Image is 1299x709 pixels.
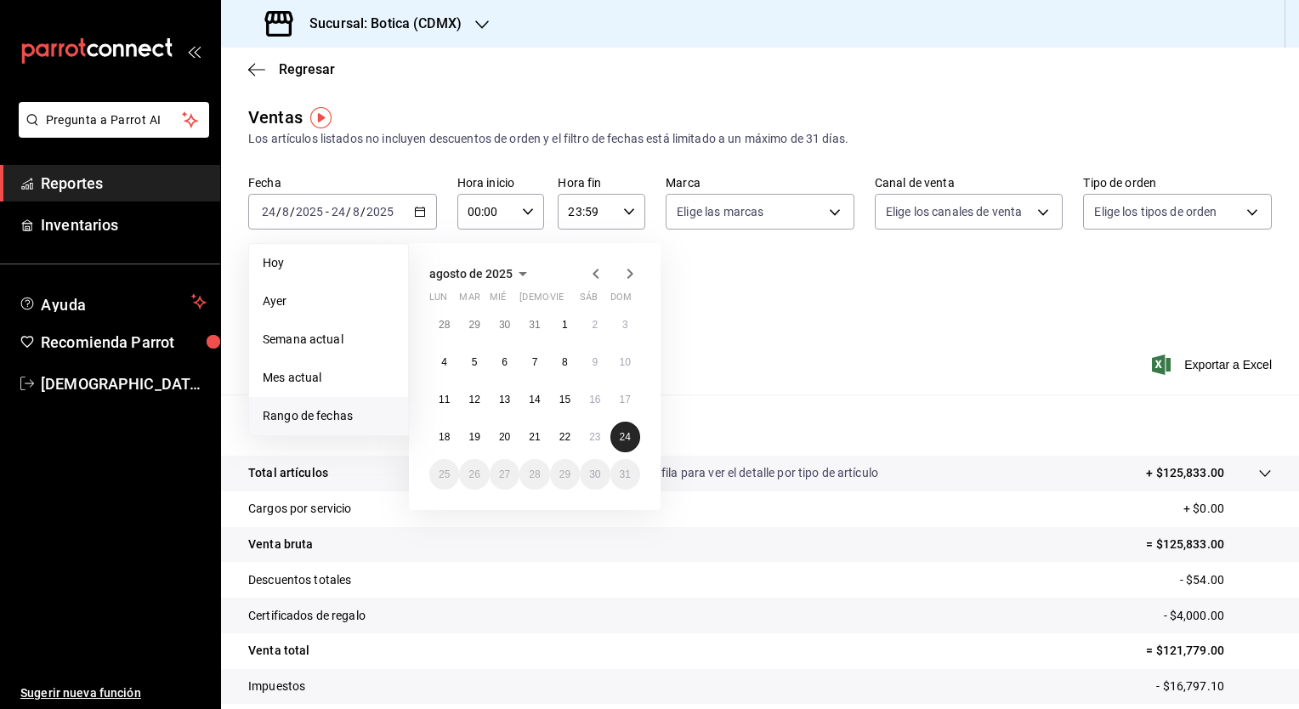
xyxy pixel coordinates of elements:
[296,14,462,34] h3: Sucursal: Botica (CDMX)
[499,468,510,480] abbr: 27 de agosto de 2025
[490,459,519,490] button: 27 de agosto de 2025
[499,431,510,443] abbr: 20 de agosto de 2025
[41,172,207,195] span: Reportes
[550,309,580,340] button: 1 de agosto de 2025
[331,205,346,218] input: --
[562,319,568,331] abbr: 1 de agosto de 2025
[580,347,610,377] button: 9 de agosto de 2025
[610,292,632,309] abbr: domingo
[352,205,360,218] input: --
[261,205,276,218] input: --
[562,356,568,368] abbr: 8 de agosto de 2025
[248,642,309,660] p: Venta total
[346,205,351,218] span: /
[610,384,640,415] button: 17 de agosto de 2025
[519,384,549,415] button: 14 de agosto de 2025
[276,205,281,218] span: /
[263,254,394,272] span: Hoy
[490,347,519,377] button: 6 de agosto de 2025
[263,292,394,310] span: Ayer
[490,309,519,340] button: 30 de julio de 2025
[468,431,479,443] abbr: 19 de agosto de 2025
[490,384,519,415] button: 13 de agosto de 2025
[459,384,489,415] button: 12 de agosto de 2025
[610,347,640,377] button: 10 de agosto de 2025
[263,407,394,425] span: Rango de fechas
[310,107,332,128] img: Tooltip marker
[589,394,600,406] abbr: 16 de agosto de 2025
[589,468,600,480] abbr: 30 de agosto de 2025
[529,468,540,480] abbr: 28 de agosto de 2025
[620,431,631,443] abbr: 24 de agosto de 2025
[1180,571,1272,589] p: - $54.00
[429,384,459,415] button: 11 de agosto de 2025
[499,394,510,406] abbr: 13 de agosto de 2025
[429,264,533,284] button: agosto de 2025
[46,111,183,129] span: Pregunta a Parrot AI
[620,394,631,406] abbr: 17 de agosto de 2025
[1156,678,1272,695] p: - $16,797.10
[429,309,459,340] button: 28 de julio de 2025
[248,105,303,130] div: Ventas
[41,292,184,312] span: Ayuda
[439,468,450,480] abbr: 25 de agosto de 2025
[248,607,366,625] p: Certificados de regalo
[550,384,580,415] button: 15 de agosto de 2025
[596,464,878,482] p: Da clic en la fila para ver el detalle por tipo de artículo
[248,61,335,77] button: Regresar
[666,177,854,189] label: Marca
[248,571,351,589] p: Descuentos totales
[490,422,519,452] button: 20 de agosto de 2025
[519,309,549,340] button: 31 de julio de 2025
[519,422,549,452] button: 21 de agosto de 2025
[1155,354,1272,375] button: Exportar a Excel
[580,459,610,490] button: 30 de agosto de 2025
[459,292,479,309] abbr: martes
[620,356,631,368] abbr: 10 de agosto de 2025
[622,319,628,331] abbr: 3 de agosto de 2025
[610,459,640,490] button: 31 de agosto de 2025
[559,431,570,443] abbr: 22 de agosto de 2025
[459,422,489,452] button: 19 de agosto de 2025
[41,213,207,236] span: Inventarios
[677,203,763,220] span: Elige las marcas
[472,356,478,368] abbr: 5 de agosto de 2025
[41,331,207,354] span: Recomienda Parrot
[529,394,540,406] abbr: 14 de agosto de 2025
[290,205,295,218] span: /
[366,205,394,218] input: ----
[459,459,489,490] button: 26 de agosto de 2025
[550,347,580,377] button: 8 de agosto de 2025
[529,319,540,331] abbr: 31 de julio de 2025
[580,292,598,309] abbr: sábado
[610,422,640,452] button: 24 de agosto de 2025
[326,205,329,218] span: -
[875,177,1064,189] label: Canal de venta
[1083,177,1272,189] label: Tipo de orden
[248,415,1272,435] p: Resumen
[592,319,598,331] abbr: 2 de agosto de 2025
[248,130,1272,148] div: Los artículos listados no incluyen descuentos de orden y el filtro de fechas está limitado a un m...
[529,431,540,443] abbr: 21 de agosto de 2025
[457,177,545,189] label: Hora inicio
[558,177,645,189] label: Hora fin
[1094,203,1217,220] span: Elige los tipos de orden
[263,331,394,349] span: Semana actual
[439,394,450,406] abbr: 11 de agosto de 2025
[439,319,450,331] abbr: 28 de julio de 2025
[1146,642,1272,660] p: = $121,779.00
[429,422,459,452] button: 18 de agosto de 2025
[459,347,489,377] button: 5 de agosto de 2025
[499,319,510,331] abbr: 30 de julio de 2025
[429,347,459,377] button: 4 de agosto de 2025
[279,61,335,77] span: Regresar
[468,394,479,406] abbr: 12 de agosto de 2025
[580,422,610,452] button: 23 de agosto de 2025
[532,356,538,368] abbr: 7 de agosto de 2025
[490,292,506,309] abbr: miércoles
[468,319,479,331] abbr: 29 de julio de 2025
[502,356,508,368] abbr: 6 de agosto de 2025
[1146,464,1224,482] p: + $125,833.00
